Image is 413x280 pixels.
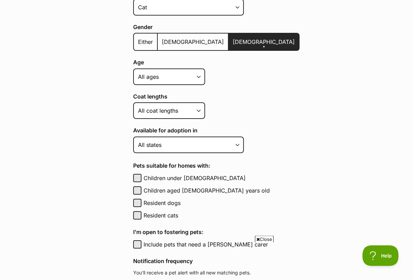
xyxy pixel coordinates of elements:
[133,128,300,134] label: Available for adoption in
[144,187,300,195] label: Children aged [DEMOGRAPHIC_DATA] years old
[233,39,295,46] span: [DEMOGRAPHIC_DATA]
[162,39,224,46] span: [DEMOGRAPHIC_DATA]
[133,228,300,236] h4: I'm open to fostering pets:
[133,59,300,66] label: Age
[133,94,300,100] label: Coat lengths
[144,199,300,207] label: Resident dogs
[144,174,300,183] label: Children under [DEMOGRAPHIC_DATA]
[133,162,300,170] h4: Pets suitable for homes with:
[255,236,274,243] span: Close
[138,39,153,46] span: Either
[362,245,399,266] iframe: Help Scout Beacon - Open
[39,245,374,277] iframe: Advertisement
[144,241,300,249] label: Include pets that need a [PERSON_NAME] carer
[144,212,300,220] label: Resident cats
[133,24,300,30] label: Gender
